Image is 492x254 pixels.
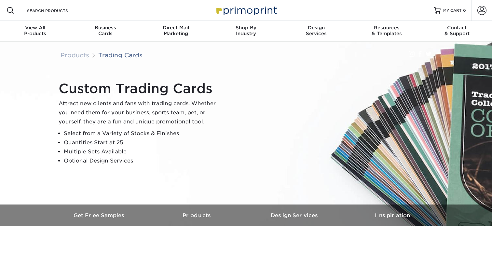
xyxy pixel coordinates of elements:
[148,212,246,219] h3: Products
[59,81,221,96] h1: Custom Trading Cards
[70,25,141,36] div: Cards
[246,205,344,226] a: Design Services
[51,205,148,226] a: Get Free Samples
[281,25,351,31] span: Design
[422,21,492,42] a: Contact& Support
[351,25,422,36] div: & Templates
[64,138,221,147] li: Quantities Start at 25
[422,25,492,31] span: Contact
[148,205,246,226] a: Products
[351,25,422,31] span: Resources
[64,147,221,156] li: Multiple Sets Available
[463,8,466,13] span: 0
[59,99,221,126] p: Attract new clients and fans with trading cards. Whether you need them for your business, sports ...
[64,129,221,138] li: Select from a Variety of Stocks & Finishes
[26,7,90,14] input: SEARCH PRODUCTS.....
[211,25,281,31] span: Shop By
[141,25,211,36] div: Marketing
[281,21,351,42] a: DesignServices
[213,3,279,17] img: Primoprint
[344,212,441,219] h3: Inspiration
[141,21,211,42] a: Direct MailMarketing
[141,25,211,31] span: Direct Mail
[344,205,441,226] a: Inspiration
[98,51,143,59] a: Trading Cards
[422,25,492,36] div: & Support
[351,21,422,42] a: Resources& Templates
[51,212,148,219] h3: Get Free Samples
[211,21,281,42] a: Shop ByIndustry
[281,25,351,36] div: Services
[61,51,89,59] a: Products
[443,8,462,13] span: MY CART
[70,25,141,31] span: Business
[211,25,281,36] div: Industry
[64,156,221,165] li: Optional Design Services
[246,212,344,219] h3: Design Services
[70,21,141,42] a: BusinessCards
